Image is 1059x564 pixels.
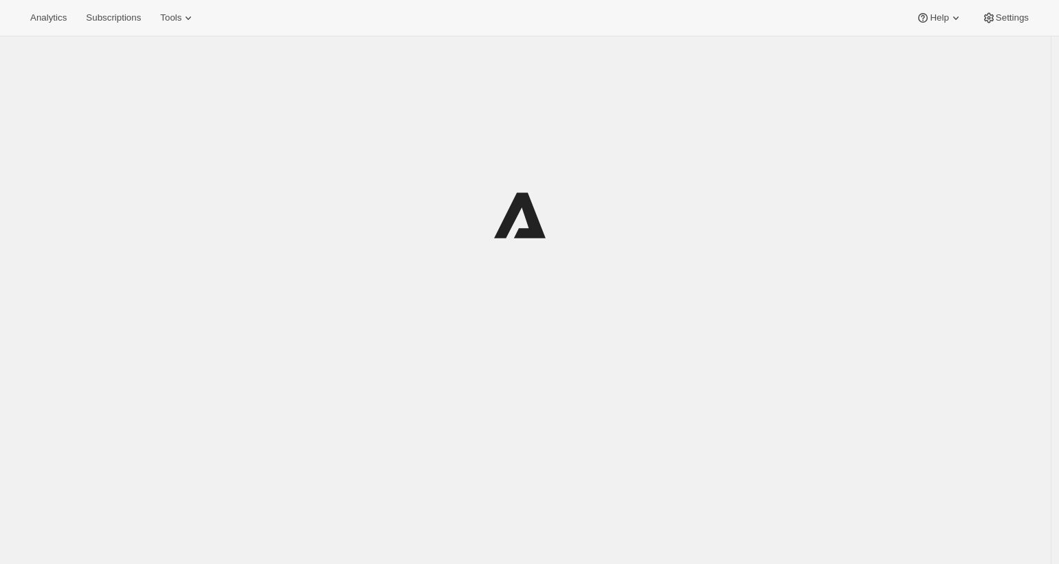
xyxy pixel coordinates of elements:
button: Analytics [22,8,75,27]
span: Tools [160,12,181,23]
button: Subscriptions [78,8,149,27]
span: Settings [996,12,1029,23]
button: Settings [974,8,1037,27]
span: Help [930,12,948,23]
span: Analytics [30,12,67,23]
span: Subscriptions [86,12,141,23]
button: Help [908,8,970,27]
button: Tools [152,8,203,27]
